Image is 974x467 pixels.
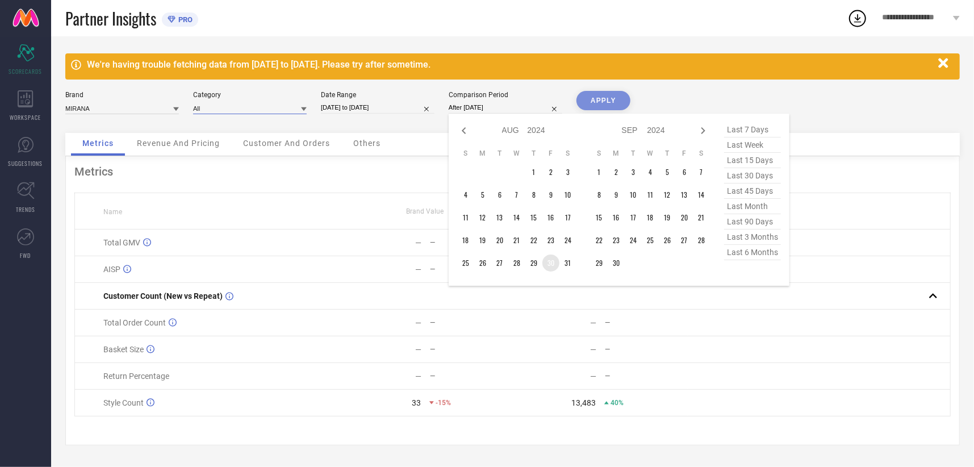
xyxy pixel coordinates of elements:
[508,232,525,249] td: Wed Aug 21 2024
[724,230,781,245] span: last 3 months
[243,139,330,148] span: Customer And Orders
[559,186,576,203] td: Sat Aug 10 2024
[696,124,710,137] div: Next month
[642,209,659,226] td: Wed Sep 18 2024
[591,186,608,203] td: Sun Sep 08 2024
[676,209,693,226] td: Fri Sep 20 2024
[693,186,710,203] td: Sat Sep 14 2024
[430,239,512,247] div: —
[591,149,608,158] th: Sunday
[415,238,421,247] div: —
[430,265,512,273] div: —
[608,255,625,272] td: Mon Sep 30 2024
[16,205,35,214] span: TRENDS
[676,186,693,203] td: Fri Sep 13 2024
[525,164,542,181] td: Thu Aug 01 2024
[559,232,576,249] td: Sat Aug 24 2024
[412,398,421,407] div: 33
[20,251,31,260] span: FWD
[508,149,525,158] th: Wednesday
[608,149,625,158] th: Monday
[457,124,471,137] div: Previous month
[724,199,781,214] span: last month
[449,91,562,99] div: Comparison Period
[103,291,223,301] span: Customer Count (New vs Repeat)
[491,255,508,272] td: Tue Aug 27 2024
[457,232,474,249] td: Sun Aug 18 2024
[591,232,608,249] td: Sun Sep 22 2024
[137,139,220,148] span: Revenue And Pricing
[525,209,542,226] td: Thu Aug 15 2024
[724,214,781,230] span: last 90 days
[693,149,710,158] th: Saturday
[591,255,608,272] td: Sun Sep 29 2024
[608,164,625,181] td: Mon Sep 02 2024
[103,238,140,247] span: Total GMV
[457,149,474,158] th: Sunday
[642,232,659,249] td: Wed Sep 25 2024
[693,232,710,249] td: Sat Sep 28 2024
[430,345,512,353] div: —
[74,165,951,178] div: Metrics
[559,164,576,181] td: Sat Aug 03 2024
[676,149,693,158] th: Friday
[542,149,559,158] th: Friday
[457,209,474,226] td: Sun Aug 11 2024
[508,186,525,203] td: Wed Aug 07 2024
[82,139,114,148] span: Metrics
[659,232,676,249] td: Thu Sep 26 2024
[590,318,596,327] div: —
[608,232,625,249] td: Mon Sep 23 2024
[491,232,508,249] td: Tue Aug 20 2024
[625,232,642,249] td: Tue Sep 24 2024
[676,164,693,181] td: Fri Sep 06 2024
[525,232,542,249] td: Thu Aug 22 2024
[625,149,642,158] th: Tuesday
[590,372,596,381] div: —
[605,372,687,380] div: —
[590,345,596,354] div: —
[103,398,144,407] span: Style Count
[353,139,381,148] span: Others
[175,15,193,24] span: PRO
[474,149,491,158] th: Monday
[103,208,122,216] span: Name
[642,164,659,181] td: Wed Sep 04 2024
[542,209,559,226] td: Fri Aug 16 2024
[457,255,474,272] td: Sun Aug 25 2024
[65,7,156,30] span: Partner Insights
[559,149,576,158] th: Saturday
[10,113,41,122] span: WORKSPACE
[559,255,576,272] td: Sat Aug 31 2024
[591,209,608,226] td: Sun Sep 15 2024
[724,137,781,153] span: last week
[103,345,144,354] span: Basket Size
[525,186,542,203] td: Thu Aug 08 2024
[9,159,43,168] span: SUGGESTIONS
[474,255,491,272] td: Mon Aug 26 2024
[525,255,542,272] td: Thu Aug 29 2024
[659,186,676,203] td: Thu Sep 12 2024
[103,265,120,274] span: AISP
[508,255,525,272] td: Wed Aug 28 2024
[659,164,676,181] td: Thu Sep 05 2024
[625,209,642,226] td: Tue Sep 17 2024
[508,209,525,226] td: Wed Aug 14 2024
[693,164,710,181] td: Sat Sep 07 2024
[491,186,508,203] td: Tue Aug 06 2024
[724,184,781,199] span: last 45 days
[415,345,421,354] div: —
[457,186,474,203] td: Sun Aug 04 2024
[724,168,781,184] span: last 30 days
[625,186,642,203] td: Tue Sep 10 2024
[659,149,676,158] th: Thursday
[415,318,421,327] div: —
[542,186,559,203] td: Fri Aug 09 2024
[193,91,307,99] div: Category
[676,232,693,249] td: Fri Sep 27 2024
[474,209,491,226] td: Mon Aug 12 2024
[415,265,421,274] div: —
[642,186,659,203] td: Wed Sep 11 2024
[415,372,421,381] div: —
[65,91,179,99] div: Brand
